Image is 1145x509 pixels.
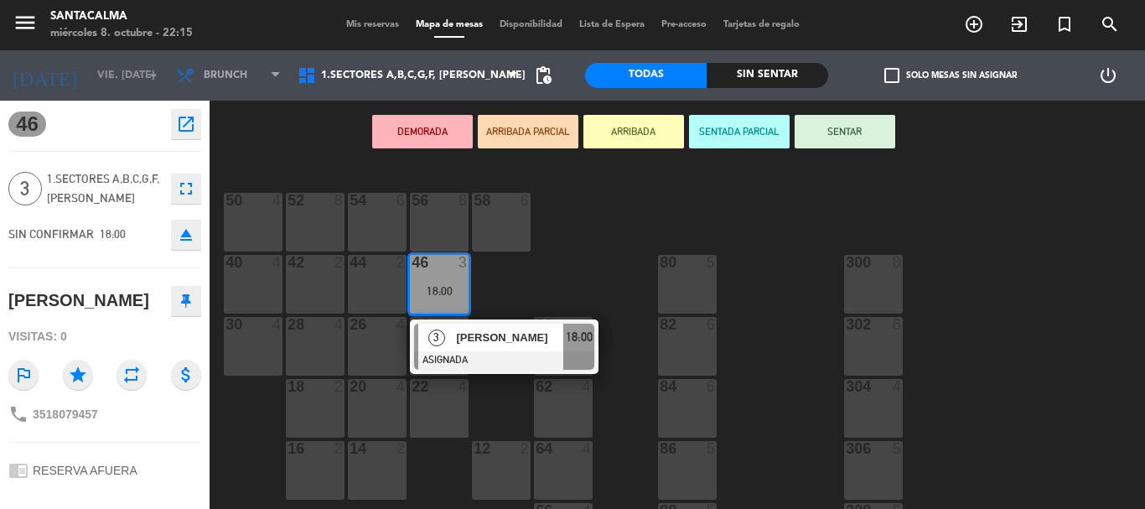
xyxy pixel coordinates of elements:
span: Disponibilidad [491,20,571,29]
div: 82 [660,317,661,332]
div: 5 [893,441,903,456]
div: 4 [272,255,282,270]
div: 4 [893,379,903,394]
div: 6 [521,193,531,208]
label: Solo mesas sin asignar [884,68,1017,83]
span: Pre-acceso [653,20,715,29]
div: 4 [334,317,345,332]
div: 2 [396,255,407,270]
div: Santacalma [50,8,193,25]
i: open_in_new [176,114,196,134]
div: 8 [893,255,903,270]
span: 1.Sectores A,B,C,G,F, [PERSON_NAME] [321,70,526,81]
i: phone [8,404,28,424]
div: 306 [846,441,847,456]
div: 5 [707,441,717,456]
div: 62 [536,379,536,394]
div: 2 [334,441,345,456]
div: 4 [583,441,593,456]
i: power_settings_new [1098,65,1118,86]
div: miércoles 8. octubre - 22:15 [50,25,193,42]
div: 300 [846,255,847,270]
div: 86 [660,441,661,456]
div: 6 [396,193,407,208]
button: menu [13,10,38,41]
button: SENTADA PARCIAL [689,115,790,148]
div: [PERSON_NAME] [8,287,149,314]
div: 6 [707,379,717,394]
i: eject [176,225,196,245]
div: 8 [459,193,469,208]
div: 3 [459,255,469,270]
button: ARRIBADA PARCIAL [478,115,578,148]
div: 4 [459,379,469,394]
div: 4 [583,379,593,394]
div: 2 [396,441,407,456]
span: Lista de Espera [571,20,653,29]
div: 64 [536,441,536,456]
div: 4 [272,193,282,208]
span: [PERSON_NAME] [456,329,563,346]
i: chrome_reader_mode [8,460,28,480]
span: 18:00 [100,227,126,241]
div: 4 [272,317,282,332]
div: 302 [846,317,847,332]
span: RESERVA AFUERA [33,464,137,477]
span: 3518079457 [33,408,98,421]
button: SENTAR [795,115,895,148]
div: 8 [893,317,903,332]
i: menu [13,10,38,35]
span: 1.Sectores A,B,C,G,F, [PERSON_NAME] [47,169,163,208]
i: exit_to_app [1009,14,1029,34]
span: Mis reservas [338,20,407,29]
span: 3 [8,172,42,205]
div: 80 [660,255,661,270]
div: 60 [536,317,536,332]
div: 84 [660,379,661,394]
span: 18:00 [566,327,593,347]
div: 304 [846,379,847,394]
div: 5 [707,255,717,270]
i: add_circle_outline [964,14,984,34]
button: DEMORADA [372,115,473,148]
i: fullscreen [176,179,196,199]
div: 18:00 [410,285,469,297]
div: 4 [396,317,407,332]
div: Visitas: 0 [8,322,201,351]
div: Sin sentar [707,63,828,88]
i: star [63,360,93,390]
span: Tarjetas de regalo [715,20,808,29]
i: outlined_flag [8,360,39,390]
button: ARRIBADA [583,115,684,148]
div: 6 [707,317,717,332]
span: 46 [8,112,46,137]
div: 6 [459,317,469,332]
i: search [1100,14,1120,34]
span: check_box_outline_blank [884,68,899,83]
div: 8 [334,193,345,208]
span: pending_actions [533,65,553,86]
span: SIN CONFIRMAR [8,227,94,241]
button: open_in_new [171,109,201,139]
i: turned_in_not [1054,14,1075,34]
div: 2 [334,379,345,394]
i: arrow_drop_down [143,65,163,86]
button: fullscreen [171,174,201,204]
i: repeat [117,360,147,390]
